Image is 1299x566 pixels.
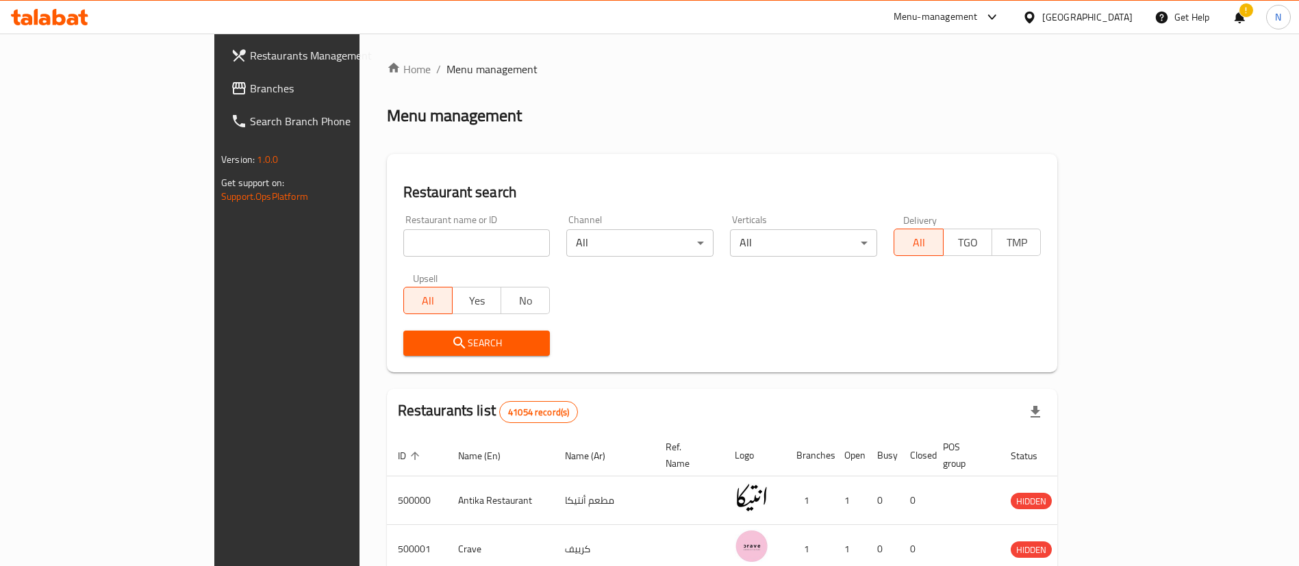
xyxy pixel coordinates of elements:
[1011,493,1052,509] span: HIDDEN
[507,291,544,311] span: No
[833,476,866,525] td: 1
[566,229,714,257] div: All
[387,61,1058,77] nav: breadcrumb
[414,335,540,352] span: Search
[501,287,550,314] button: No
[724,435,785,476] th: Logo
[903,215,937,224] label: Delivery
[398,448,424,464] span: ID
[894,229,943,256] button: All
[387,105,522,127] h2: Menu management
[447,476,554,525] td: Antika Restaurant
[866,435,899,476] th: Busy
[998,233,1035,253] span: TMP
[220,39,431,72] a: Restaurants Management
[413,273,438,283] label: Upsell
[403,287,453,314] button: All
[899,435,932,476] th: Closed
[409,291,447,311] span: All
[1042,10,1133,25] div: [GEOGRAPHIC_DATA]
[554,476,655,525] td: مطعم أنتيكا
[250,113,420,129] span: Search Branch Phone
[943,439,983,472] span: POS group
[1019,396,1052,428] div: Export file
[785,476,833,525] td: 1
[221,174,284,192] span: Get support on:
[949,233,987,253] span: TGO
[436,61,441,77] li: /
[1011,541,1052,558] div: HIDDEN
[220,105,431,138] a: Search Branch Phone
[1011,448,1055,464] span: Status
[866,476,899,525] td: 0
[257,151,278,168] span: 1.0.0
[1011,493,1052,509] div: HIDDEN
[899,476,932,525] td: 0
[403,182,1042,203] h2: Restaurant search
[403,331,551,356] button: Search
[735,480,769,515] img: Antika Restaurant
[900,233,937,253] span: All
[221,151,255,168] span: Version:
[500,406,577,419] span: 41054 record(s)
[666,439,707,472] span: Ref. Name
[458,291,496,311] span: Yes
[446,61,538,77] span: Menu management
[452,287,501,314] button: Yes
[250,80,420,97] span: Branches
[1275,10,1281,25] span: N
[735,529,769,563] img: Crave
[398,400,579,423] h2: Restaurants list
[833,435,866,476] th: Open
[1011,542,1052,558] span: HIDDEN
[730,229,877,257] div: All
[894,9,978,25] div: Menu-management
[992,229,1041,256] button: TMP
[458,448,518,464] span: Name (En)
[565,448,623,464] span: Name (Ar)
[499,401,578,423] div: Total records count
[220,72,431,105] a: Branches
[221,188,308,205] a: Support.OpsPlatform
[943,229,992,256] button: TGO
[250,47,420,64] span: Restaurants Management
[403,229,551,257] input: Search for restaurant name or ID..
[785,435,833,476] th: Branches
